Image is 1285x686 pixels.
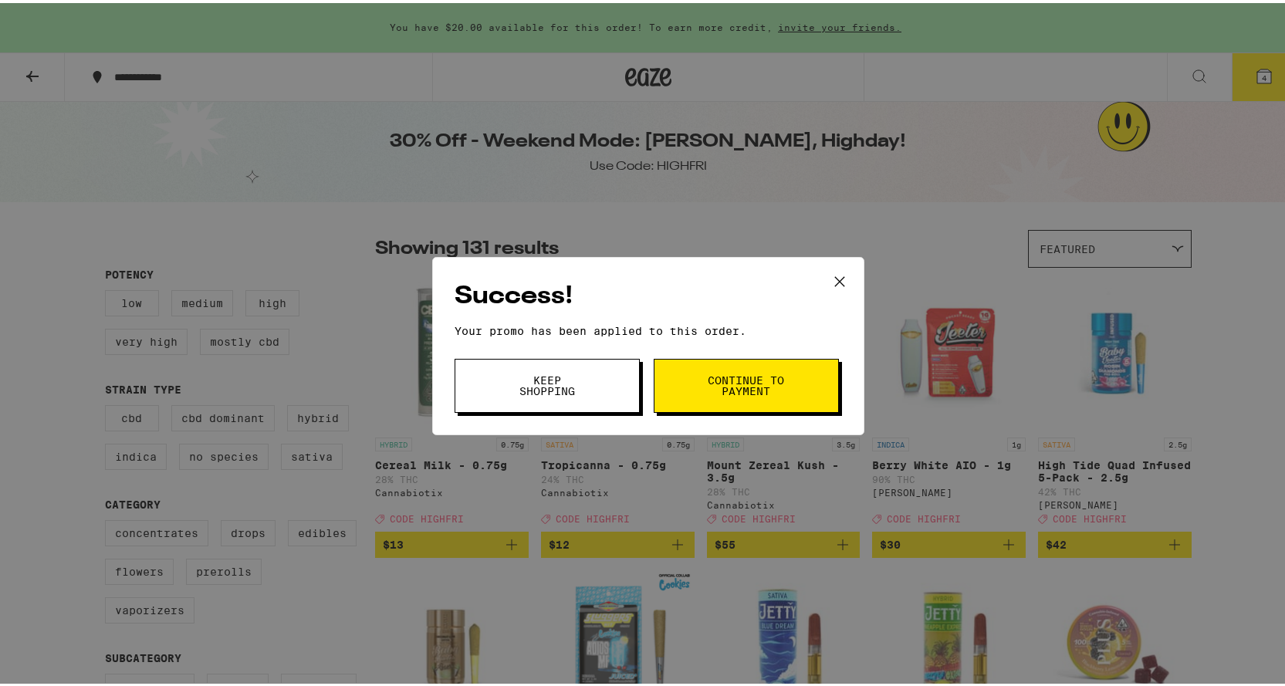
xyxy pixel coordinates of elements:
[455,356,640,410] button: Keep Shopping
[455,322,842,334] p: Your promo has been applied to this order.
[707,372,786,394] span: Continue to payment
[508,372,587,394] span: Keep Shopping
[9,11,111,23] span: Hi. Need any help?
[654,356,839,410] button: Continue to payment
[455,276,842,311] h2: Success!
